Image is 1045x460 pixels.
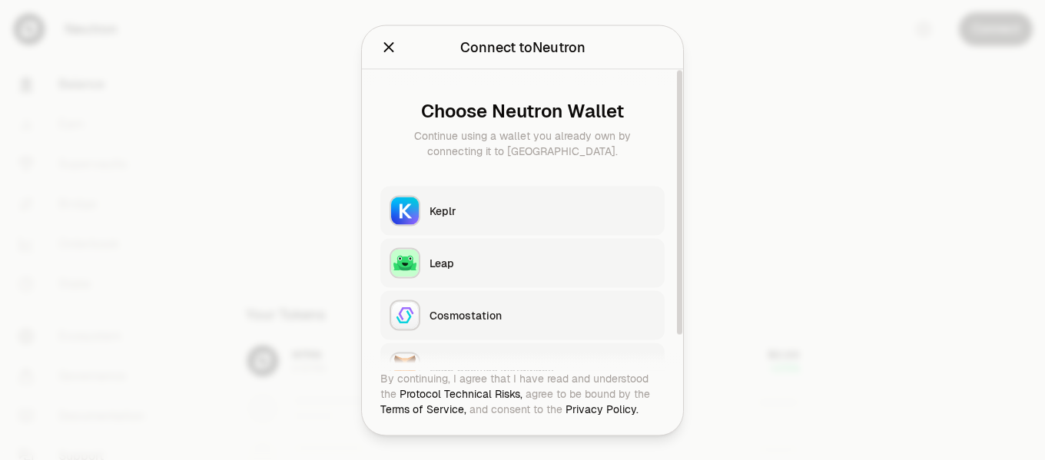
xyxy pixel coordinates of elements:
[430,255,655,270] div: Leap
[430,203,655,218] div: Keplr
[391,249,419,276] img: Leap
[430,359,655,375] div: Leap Cosmos MetaMask
[400,386,522,400] a: Protocol Technical Risks,
[380,36,397,58] button: Close
[380,238,665,287] button: LeapLeap
[391,353,419,381] img: Leap Cosmos MetaMask
[380,370,665,416] div: By continuing, I agree that I have read and understood the agree to be bound by the and consent t...
[380,343,665,392] button: Leap Cosmos MetaMaskLeap Cosmos MetaMask
[380,402,466,415] a: Terms of Service,
[430,307,655,323] div: Cosmostation
[566,402,639,415] a: Privacy Policy.
[380,290,665,339] button: CosmostationCosmostation
[391,197,419,224] img: Keplr
[391,301,419,329] img: Cosmostation
[380,186,665,235] button: KeplrKeplr
[393,100,652,121] div: Choose Neutron Wallet
[460,36,586,58] div: Connect to Neutron
[393,127,652,158] div: Continue using a wallet you already own by connecting it to [GEOGRAPHIC_DATA].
